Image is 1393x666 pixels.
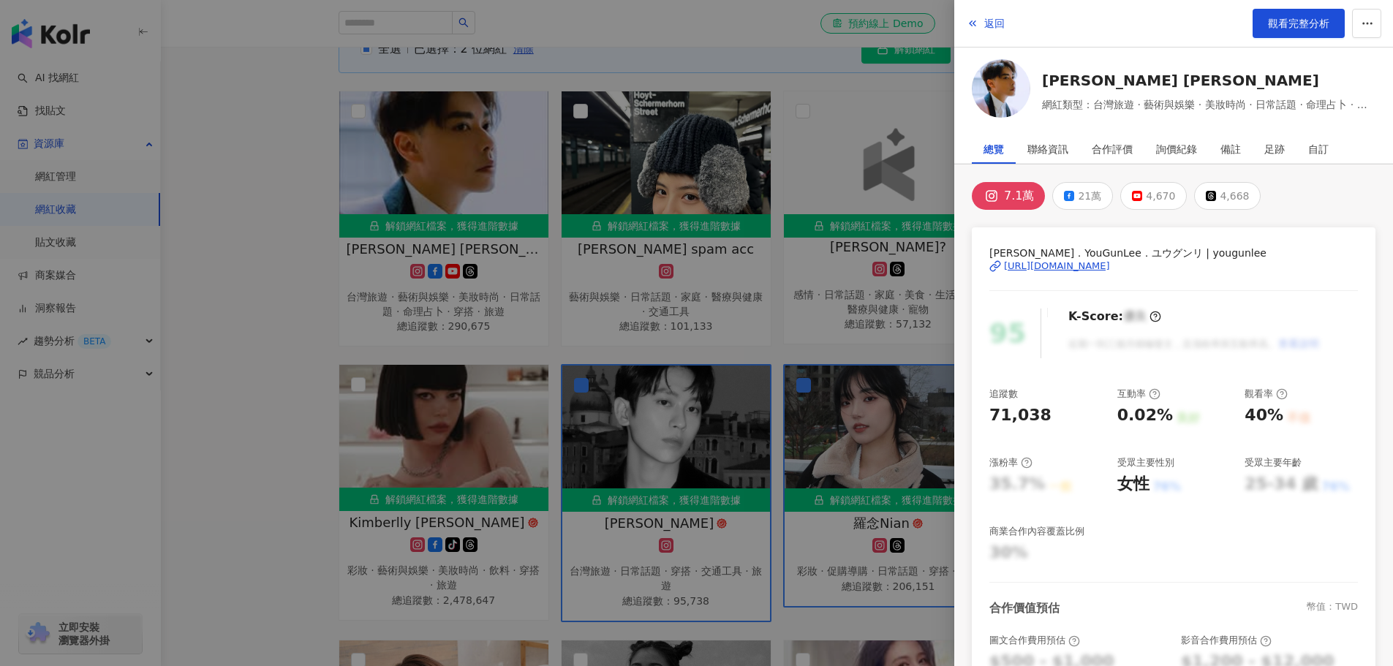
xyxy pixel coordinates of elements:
[989,600,1060,616] div: 合作價值預估
[1181,634,1272,647] div: 影音合作費用預估
[1004,186,1034,206] div: 7.1萬
[1245,404,1283,427] div: 40%
[1245,456,1302,469] div: 受眾主要年齡
[1120,182,1187,210] button: 4,670
[1027,135,1068,164] div: 聯絡資訊
[1068,309,1161,325] div: K-Score :
[1078,186,1101,206] div: 21萬
[1146,186,1175,206] div: 4,670
[1308,135,1329,164] div: 自訂
[984,135,1004,164] div: 總覽
[1117,473,1149,496] div: 女性
[1004,260,1110,273] div: [URL][DOMAIN_NAME]
[1042,70,1375,91] a: [PERSON_NAME] [PERSON_NAME]
[984,18,1005,29] span: 返回
[1268,18,1329,29] span: 觀看完整分析
[989,387,1018,401] div: 追蹤數
[966,9,1005,38] button: 返回
[972,59,1030,123] a: KOL Avatar
[1117,404,1173,427] div: 0.02%
[989,260,1358,273] a: [URL][DOMAIN_NAME]
[1220,186,1249,206] div: 4,668
[989,525,1084,538] div: 商業合作內容覆蓋比例
[972,182,1045,210] button: 7.1萬
[1264,135,1285,164] div: 足跡
[972,59,1030,118] img: KOL Avatar
[1052,182,1113,210] button: 21萬
[1117,387,1160,401] div: 互動率
[1194,182,1261,210] button: 4,668
[1220,135,1241,164] div: 備註
[1042,97,1375,113] span: 網紅類型：台灣旅遊 · 藝術與娛樂 · 美妝時尚 · 日常話題 · 命理占卜 · 穿搭 · 旅遊
[989,634,1080,647] div: 圖文合作費用預估
[1092,135,1133,164] div: 合作評價
[1156,135,1197,164] div: 詢價紀錄
[989,404,1052,427] div: 71,038
[1245,387,1288,401] div: 觀看率
[1253,9,1345,38] a: 觀看完整分析
[1117,456,1174,469] div: 受眾主要性別
[989,245,1358,261] span: [PERSON_NAME]．YouGunLee．ユウグンリ | yougunlee
[989,456,1033,469] div: 漲粉率
[1307,600,1358,616] div: 幣值：TWD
